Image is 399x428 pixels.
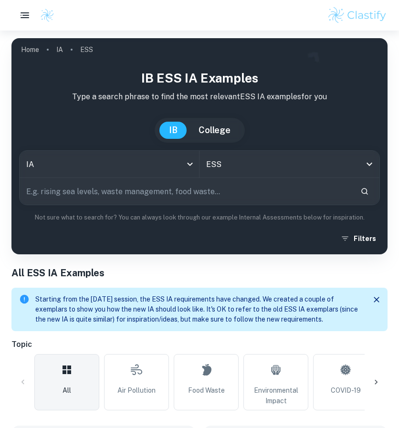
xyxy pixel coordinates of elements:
img: Clastify logo [40,8,54,22]
input: E.g. rising sea levels, waste management, food waste... [20,178,353,205]
p: Starting from the [DATE] session, the ESS IA requirements have changed. We created a couple of ex... [35,294,362,324]
button: Filters [338,230,380,247]
span: Environmental Impact [248,385,304,406]
span: Air Pollution [117,385,156,396]
img: profile cover [11,38,388,254]
p: Not sure what to search for? You can always look through our example Internal Assessments below f... [19,213,380,222]
p: Type a search phrase to find the most relevant ESS IA examples for you [19,91,380,103]
a: Clastify logo [34,8,54,22]
img: Clastify logo [327,6,388,25]
a: Home [21,43,39,56]
button: College [189,122,240,139]
span: Food Waste [188,385,225,396]
h1: All ESS IA Examples [11,266,388,280]
button: IB [159,122,187,139]
p: ESS [80,44,93,55]
span: COVID-19 [331,385,361,396]
a: IA [56,43,63,56]
button: Open [363,157,376,171]
button: Close [369,292,384,307]
div: IA [20,151,199,177]
h1: IB ESS IA examples [19,69,380,87]
button: Search [357,183,373,199]
span: All [63,385,71,396]
h6: Topic [11,339,388,350]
